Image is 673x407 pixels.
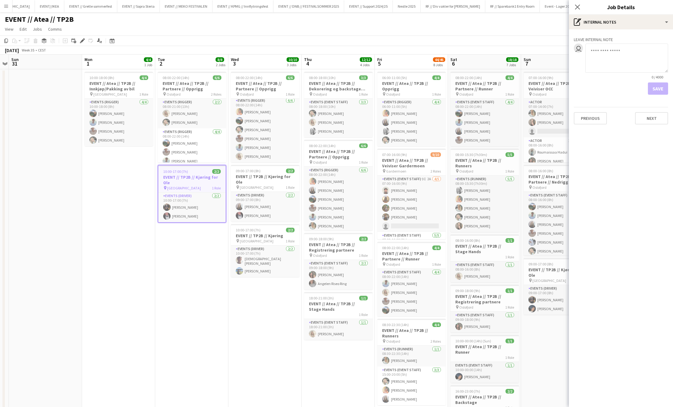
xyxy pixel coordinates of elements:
[450,362,519,383] app-card-role: Events (Event Staff)1/110:00-00:00 (14h)[PERSON_NAME]
[377,269,446,316] app-card-role: Events (Event Staff)4/408:00-22:00 (14h)[PERSON_NAME][PERSON_NAME][PERSON_NAME][PERSON_NAME]
[506,63,518,67] div: 7 Jobs
[5,26,13,32] span: View
[158,165,226,223] app-job-card: 10:00-17:00 (7h)2/2EVENT // TP2B // Kjøring for Ole [GEOGRAPHIC_DATA]1 RoleEvents (Driver)2/210:0...
[359,312,368,317] span: 1 Role
[393,0,421,12] button: Nestle 2025
[532,278,566,283] span: [GEOGRAPHIC_DATA]
[85,99,153,146] app-card-role: Events (Rigger)4/410:00-18:00 (8h)[PERSON_NAME][PERSON_NAME][PERSON_NAME][PERSON_NAME]
[382,322,409,327] span: 08:30-22:30 (14h)
[450,243,519,254] h3: EVENT // Atea // TP2B // Stage Hands
[139,92,148,97] span: 1 Role
[524,81,592,92] h3: EVENT // Atea // TP2B // Veiviser OCC
[528,75,553,80] span: 07:00-16:00 (9h)
[433,63,445,67] div: 8 Jobs
[231,224,299,277] app-job-card: 10:00-17:00 (7h)2/2EVENT // TP2B // Kjøring [GEOGRAPHIC_DATA]1 RoleEvents (Driver)2/210:00-17:00 ...
[505,169,514,173] span: 1 Role
[304,292,373,340] div: 18:00-21:00 (3h)1/1EVENT // Atea // TP2B // Stage Hands1 RoleEvents (Event Staff)1/118:00-21:00 (...
[304,242,373,253] h3: EVENT // Atea // TP2B // Registrering partnere
[505,355,514,360] span: 1 Role
[359,160,368,165] span: 1 Role
[158,57,165,62] span: Tue
[506,389,514,394] span: 2/2
[377,367,446,405] app-card-role: Events (Event Staff)3/315:00-20:00 (5h)[PERSON_NAME][PERSON_NAME][PERSON_NAME]
[240,92,254,97] span: Oslofjord
[230,60,239,67] span: 3
[163,169,188,174] span: 10:00-17:00 (7h)
[287,63,299,67] div: 3 Jobs
[158,192,226,222] app-card-role: Events (Driver)2/210:00-17:00 (7h)[PERSON_NAME][PERSON_NAME]
[231,233,299,238] h3: EVENT // TP2B // Kjøring
[455,238,480,243] span: 08:00-16:00 (8h)
[450,394,519,405] h3: EVENT // Atea // TP2B // Backstage
[506,238,514,243] span: 1/1
[377,72,446,146] app-job-card: 06:00-11:00 (5h)4/4EVENT // Atea // TP2B // Opprigg Oslofjord1 RoleEvents (Rigger)4/406:00-11:00 ...
[432,75,441,80] span: 4/4
[286,169,295,173] span: 2/2
[505,305,514,310] span: 1 Role
[455,75,482,80] span: 08:00-22:00 (14h)
[158,174,226,185] h3: EVENT // TP2B // Kjøring for Ole
[313,160,327,165] span: Oslofjord
[359,92,368,97] span: 1 Role
[524,57,531,62] span: Sun
[459,169,473,173] span: Oslofjord
[313,253,327,258] span: Oslofjord
[430,339,441,344] span: 2 Roles
[450,344,519,355] h3: EVENT // Atea // TP2B // Runner
[635,112,668,124] button: Next
[231,72,299,162] app-job-card: 08:00-22:00 (14h)6/6EVENT // Atea // TP2B // Partnere // Opprigg Oslofjord1 RoleEvents (Rigger)6/...
[89,75,114,80] span: 10:00-18:00 (8h)
[304,81,373,92] h3: EVENT // Atea // TP2B // Dekorering og backstage oppsett
[93,92,127,97] span: [GEOGRAPHIC_DATA]
[524,267,592,278] h3: EVENT // TP2B // Kjøring for Ole
[524,72,592,162] app-job-card: 07:00-16:00 (9h)9/11EVENT // Atea // TP2B // Veiviser OCC Oslofjord2 RolesActor2A2/307:00-14:00 (...
[236,75,262,80] span: 08:00-22:00 (14h)
[532,185,547,190] span: Oslofjord
[273,0,344,12] button: EVENT // DNB // FESTIVALSOMMER 2025
[64,0,117,12] button: EVENT // Grette sommerfest
[455,288,480,293] span: 09:00-18:00 (9h)
[524,174,592,185] h3: EVENT // Atea // TP2B // Partnere // Nedrigg
[167,186,201,190] span: [GEOGRAPHIC_DATA]
[304,301,373,312] h3: EVENT // Atea // TP2B // Stage Hands
[304,233,373,290] app-job-card: 09:00-18:00 (9h)2/2EVENT // Atea // TP2B // Registrering partnere Oslofjord1 RoleEvents (Event St...
[240,239,273,243] span: [GEOGRAPHIC_DATA]
[212,186,221,190] span: 1 Role
[20,26,27,32] span: Edit
[432,245,441,250] span: 4/4
[450,335,519,383] app-job-card: 10:00-00:00 (14h) (Sun)1/1EVENT // Atea // TP2B // Runner1 RoleEvents (Event Staff)1/110:00-00:00...
[450,158,519,169] h3: EVENT // Atea // TP2B // Runners
[304,72,373,137] div: 08:00-18:00 (10h)3/3EVENT // Atea // TP2B // Dekorering og backstage oppsett Oslofjord1 RoleEvent...
[85,72,153,146] div: 10:00-18:00 (8h)4/4EVENT // Atea // TP2B // Innkjøp/Pakking av bil [GEOGRAPHIC_DATA]1 RoleEvents ...
[432,322,441,327] span: 4/4
[17,25,29,33] a: Edit
[450,285,519,333] app-job-card: 09:00-18:00 (9h)1/1EVENT // Atea // TP2B // Registrering partnere Oslofjord1 RoleEvents (Event St...
[38,48,46,52] div: CEST
[377,242,446,316] app-job-card: 08:00-22:00 (14h)4/4EVENT // Atea // TP2B // Partnere // Runner Oslofjord1 RoleEvents (Event Staf...
[212,169,221,174] span: 2/2
[286,239,295,243] span: 1 Role
[505,255,514,259] span: 1 Role
[359,296,368,300] span: 1/1
[455,389,480,394] span: 16:00-23:00 (7h)
[163,75,189,80] span: 08:00-22:00 (14h)
[377,251,446,262] h3: EVENT // Atea // TP2B // Partnere // Runner
[523,60,531,67] span: 7
[158,72,226,162] app-job-card: 08:00-22:00 (14h)6/6EVENT // Atea // TP2B // Partnere // Opprigg Oslofjord2 RolesEvents (Rigger)2...
[85,81,153,92] h3: EVENT // Atea // TP2B // Innkjøp/Pakking av bil
[450,294,519,305] h3: EVENT // Atea // TP2B // Registrering partnere
[231,97,299,162] app-card-role: Events (Rigger)6/608:00-22:00 (14h)[PERSON_NAME][PERSON_NAME][PERSON_NAME][PERSON_NAME][PERSON_NA...
[309,296,334,300] span: 18:00-21:00 (3h)
[386,262,400,267] span: Oslofjord
[377,319,446,405] app-job-card: 08:30-22:30 (14h)4/4EVENT // Atea // TP2B // Runners Oslofjord2 RolesEvents (Runner)1/108:30-22:3...
[524,258,592,315] app-job-card: 09:00-17:00 (8h)2/2EVENT // TP2B // Kjøring for Ole [GEOGRAPHIC_DATA]1 RoleEvents (Driver)2/209:0...
[231,192,299,222] app-card-role: Events (Driver)2/209:00-17:00 (8h)[PERSON_NAME][PERSON_NAME]
[231,81,299,92] h3: EVENT // Atea // TP2B // Partnere // Opprigg
[304,319,373,340] app-card-role: Events (Event Staff)1/118:00-21:00 (3h)[PERSON_NAME]
[450,72,519,146] div: 08:00-22:00 (14h)4/4EVENT // Atea // TP2B // Partnere // Runner Oslofjord1 RoleEvents (Event Staf...
[528,169,553,173] span: 08:00-16:00 (8h)
[286,228,295,232] span: 2/2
